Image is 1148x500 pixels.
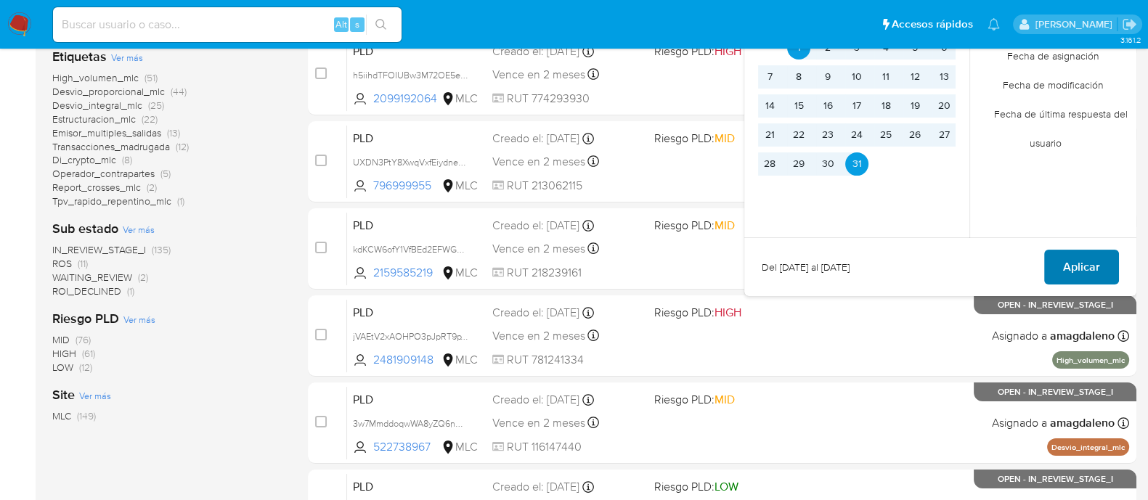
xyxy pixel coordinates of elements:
input: Buscar usuario o caso... [53,15,402,34]
span: Accesos rápidos [892,17,973,32]
a: Salir [1122,17,1137,32]
a: Notificaciones [988,18,1000,30]
p: aline.magdaleno@mercadolibre.com [1035,17,1117,31]
span: s [355,17,359,31]
span: 3.161.2 [1120,34,1141,46]
button: search-icon [366,15,396,35]
span: Alt [335,17,347,31]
